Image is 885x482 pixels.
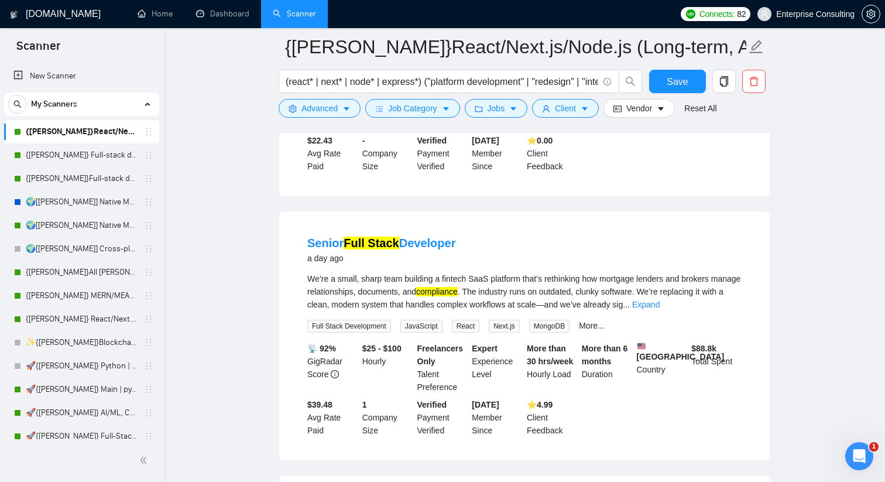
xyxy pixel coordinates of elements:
div: a day ago [307,251,455,265]
a: 🚀{[PERSON_NAME]} Python | Django | AI / [26,354,137,378]
b: $22.43 [307,136,332,145]
span: Next.js [489,320,520,333]
a: 🚀{[PERSON_NAME]} Full-Stack Python (Backend + Frontend) [26,425,137,448]
a: {[PERSON_NAME]}All [PERSON_NAME] - web [НАДО ПЕРЕДЕЛАТЬ] [26,261,137,284]
b: More than 6 months [582,344,628,366]
a: More... [579,321,605,330]
span: holder [144,291,153,300]
span: Full Stack Development [307,320,391,333]
span: caret-down [342,104,351,113]
div: Company Size [360,134,415,173]
span: caret-down [442,104,450,113]
span: search [9,100,26,108]
span: MongoDB [529,320,570,333]
span: Connects: [699,8,735,20]
span: 1 [869,442,879,452]
div: Payment Verified [415,398,470,437]
div: Company Size [360,398,415,437]
span: edit [749,39,764,54]
span: 82 [737,8,746,20]
div: Hourly Load [524,342,579,394]
span: user [542,104,550,113]
mark: Full Stack [344,237,399,249]
div: Talent Preference [415,342,470,394]
a: 🌍[[PERSON_NAME]] Native Mobile WW [26,214,137,237]
button: copy [712,70,736,93]
span: copy [713,76,735,87]
div: Hourly [360,342,415,394]
span: info-circle [603,78,611,86]
div: We’re a small, sharp team building a fintech SaaS platform that’s rethinking how mortgage lenders... [307,272,742,311]
a: {[PERSON_NAME]}React/Next.js/Node.js (Long-term, All Niches) [26,120,137,143]
b: Verified [417,400,447,409]
b: [DATE] [472,136,499,145]
a: 🚀{[PERSON_NAME]} AI/ML, Custom Models, and LLM Development [26,401,137,425]
a: {[PERSON_NAME]} React/Next.js/Node.js (Long-term, All Niches) [26,307,137,331]
b: 1 [362,400,367,409]
input: Search Freelance Jobs... [286,74,598,89]
a: 🌍[[PERSON_NAME]] Cross-platform Mobile WW [26,237,137,261]
span: holder [144,221,153,230]
b: [DATE] [472,400,499,409]
img: logo [10,5,18,24]
span: holder [144,151,153,160]
a: dashboardDashboard [196,9,249,19]
span: holder [144,197,153,207]
a: {[PERSON_NAME]}Full-stack devs WW (<1 month) - pain point [26,167,137,190]
li: New Scanner [4,64,159,88]
div: Duration [579,342,634,394]
span: setting [289,104,297,113]
a: homeHome [138,9,173,19]
span: holder [144,361,153,371]
button: folderJobscaret-down [465,99,528,118]
b: $ 88.8k [691,344,716,353]
span: holder [144,315,153,324]
img: upwork-logo.png [686,9,695,19]
mark: compliance [416,287,458,296]
span: Advanced [301,102,338,115]
div: Avg Rate Paid [305,398,360,437]
button: userClientcaret-down [532,99,599,118]
span: holder [144,338,153,347]
span: Scanner [7,37,70,62]
iframe: Intercom live chat [845,442,873,470]
span: holder [144,127,153,136]
div: Avg Rate Paid [305,134,360,173]
div: Total Spent [689,342,744,394]
button: settingAdvancedcaret-down [279,99,361,118]
div: GigRadar Score [305,342,360,394]
b: Freelancers Only [417,344,464,366]
button: idcardVendorcaret-down [603,99,675,118]
a: searchScanner [273,9,316,19]
span: holder [144,385,153,394]
span: info-circle [331,370,339,378]
span: caret-down [509,104,517,113]
span: folder [475,104,483,113]
b: 📡 92% [307,344,336,353]
div: Country [634,342,690,394]
button: search [8,95,27,114]
span: Jobs [488,102,505,115]
span: holder [144,244,153,254]
span: holder [144,268,153,277]
b: Verified [417,136,447,145]
a: New Scanner [13,64,150,88]
button: setting [862,5,880,23]
div: Client Feedback [524,398,579,437]
div: Member Since [469,398,524,437]
div: Experience Level [469,342,524,394]
span: holder [144,408,153,418]
span: double-left [139,454,151,466]
a: 🚀{[PERSON_NAME]} Main | python | django | AI (+less than 30 h) [26,378,137,401]
b: $39.48 [307,400,332,409]
span: idcard [613,104,622,113]
span: Client [555,102,576,115]
span: search [619,76,642,87]
span: caret-down [657,104,665,113]
div: Payment Verified [415,134,470,173]
a: 🌍[[PERSON_NAME]] Native Mobile WW [26,190,137,214]
a: {[PERSON_NAME]} MERN/MEAN (Enterprise & SaaS) [26,284,137,307]
img: 🇺🇸 [637,342,646,350]
span: My Scanners [31,93,77,116]
a: Reset All [684,102,716,115]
